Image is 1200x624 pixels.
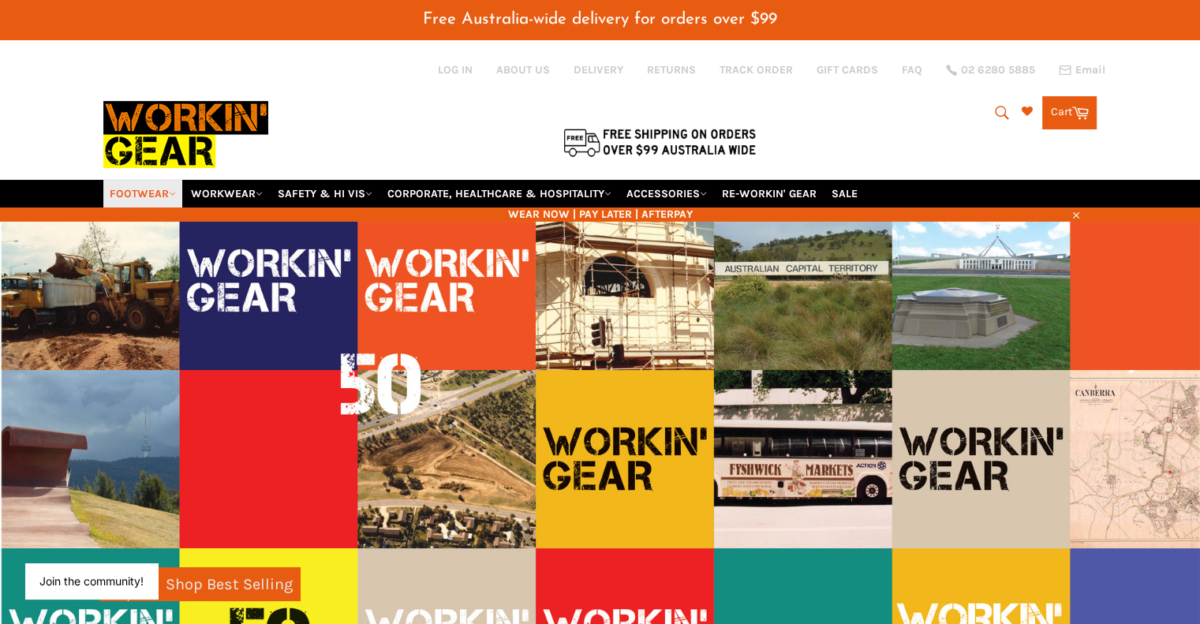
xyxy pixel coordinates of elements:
a: RE-WORKIN' GEAR [716,180,823,207]
img: Flat $9.95 shipping Australia wide [561,125,758,159]
a: RETURNS [647,62,696,77]
a: WORKWEAR [185,180,269,207]
a: SALE [825,180,864,207]
a: ACCESSORIES [620,180,713,207]
img: Workin Gear leaders in Workwear, Safety Boots, PPE, Uniforms. Australia's No.1 in Workwear [103,90,268,179]
a: FOOTWEAR [103,180,182,207]
a: Cart [1042,96,1097,129]
a: TRACK ORDER [720,62,793,77]
a: Log in [438,63,473,77]
span: 02 6280 5885 [961,65,1035,76]
a: CORPORATE, HEALTHCARE & HOSPITALITY [381,180,618,207]
a: 02 6280 5885 [946,65,1035,76]
a: FAQ [902,62,922,77]
a: Shop Best Selling [158,567,301,601]
a: ABOUT US [496,62,550,77]
button: Join the community! [39,574,144,588]
a: GIFT CARDS [817,62,878,77]
a: SAFETY & HI VIS [271,180,379,207]
a: DELIVERY [574,62,623,77]
a: Email [1059,64,1105,77]
span: Free Australia-wide delivery for orders over $99 [423,11,777,28]
span: WEAR NOW | PAY LATER | AFTERPAY [103,207,1097,222]
span: Email [1075,65,1105,76]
